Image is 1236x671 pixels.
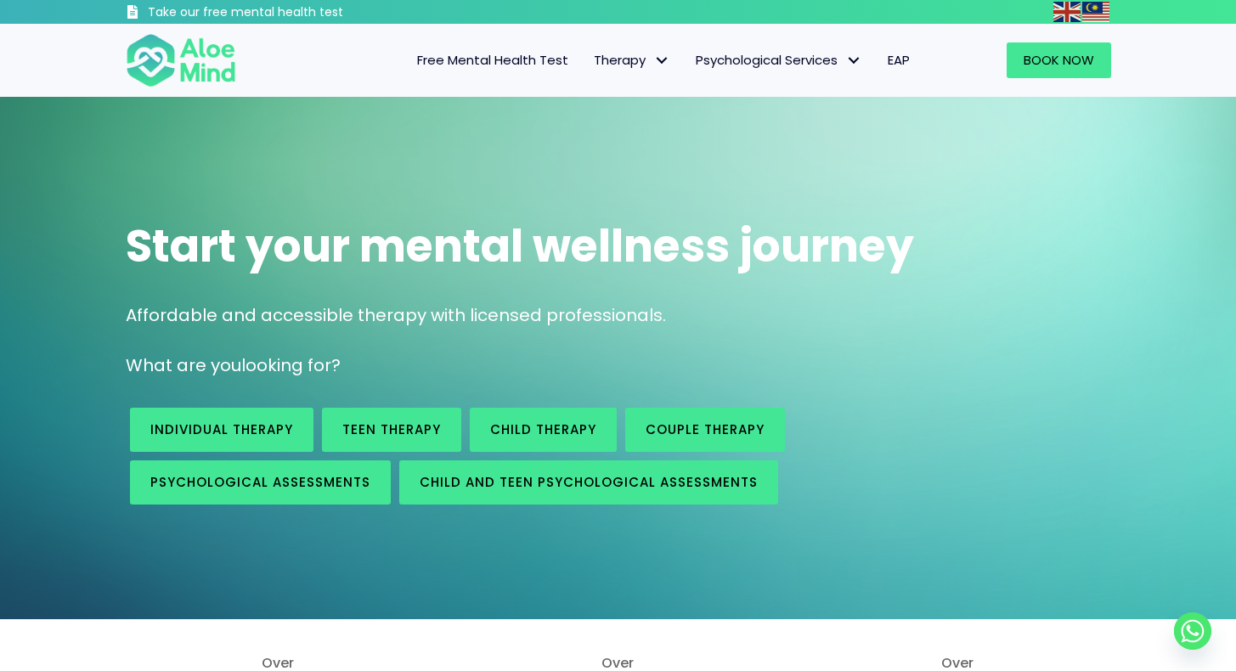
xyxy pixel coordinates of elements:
img: ms [1082,2,1109,22]
span: Book Now [1024,51,1094,69]
span: Therapy: submenu [650,48,674,73]
span: Child and Teen Psychological assessments [420,473,758,491]
span: Individual therapy [150,420,293,438]
a: Whatsapp [1174,612,1211,650]
span: Free Mental Health Test [417,51,568,69]
img: en [1053,2,1081,22]
a: Teen Therapy [322,408,461,452]
img: Aloe mind Logo [126,32,236,88]
span: Start your mental wellness journey [126,215,914,277]
a: Take our free mental health test [126,4,434,24]
span: Child Therapy [490,420,596,438]
a: Psychological ServicesPsychological Services: submenu [683,42,875,78]
span: What are you [126,353,241,377]
a: Child and Teen Psychological assessments [399,460,778,505]
a: Child Therapy [470,408,617,452]
h3: Take our free mental health test [148,4,434,21]
nav: Menu [258,42,923,78]
a: Book Now [1007,42,1111,78]
a: EAP [875,42,923,78]
span: Psychological Services: submenu [842,48,866,73]
a: Psychological assessments [130,460,391,505]
p: Affordable and accessible therapy with licensed professionals. [126,303,1111,328]
span: EAP [888,51,910,69]
span: Psychological Services [696,51,862,69]
span: looking for? [241,353,341,377]
a: Couple therapy [625,408,785,452]
span: Couple therapy [646,420,765,438]
a: Malay [1082,2,1111,21]
a: Individual therapy [130,408,313,452]
span: Teen Therapy [342,420,441,438]
span: Therapy [594,51,670,69]
a: Free Mental Health Test [404,42,581,78]
span: Psychological assessments [150,473,370,491]
a: TherapyTherapy: submenu [581,42,683,78]
a: English [1053,2,1082,21]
